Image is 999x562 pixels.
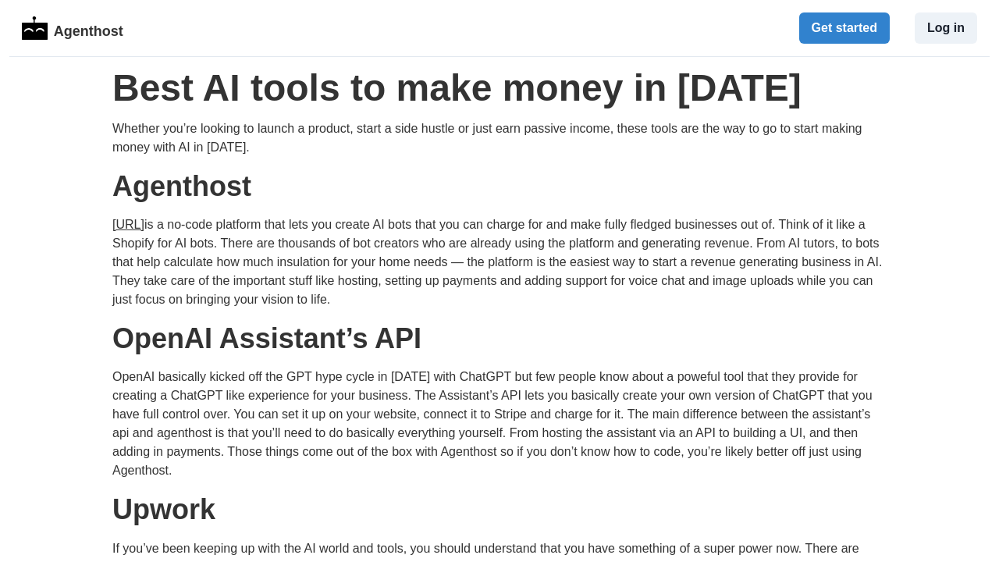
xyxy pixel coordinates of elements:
p: OpenAI basically kicked off the GPT hype cycle in [DATE] with ChatGPT but few people know about a... [112,368,887,480]
h2: Agenthost [112,169,887,203]
a: [URL] [112,218,144,231]
button: Get started [799,12,890,44]
h2: OpenAI Assistant’s API [112,322,887,355]
img: Logo [22,16,48,40]
button: Log in [915,12,977,44]
h1: Best AI tools to make money in [DATE] [112,69,887,107]
p: Whether you’re looking to launch a product, start a side hustle or just earn passive income, thes... [112,119,887,157]
p: is a no-code platform that lets you create AI bots that you can charge for and make fully fledged... [112,215,887,309]
a: LogoAgenthost [22,15,123,42]
h2: Upwork [112,493,887,526]
p: Agenthost [54,15,123,42]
